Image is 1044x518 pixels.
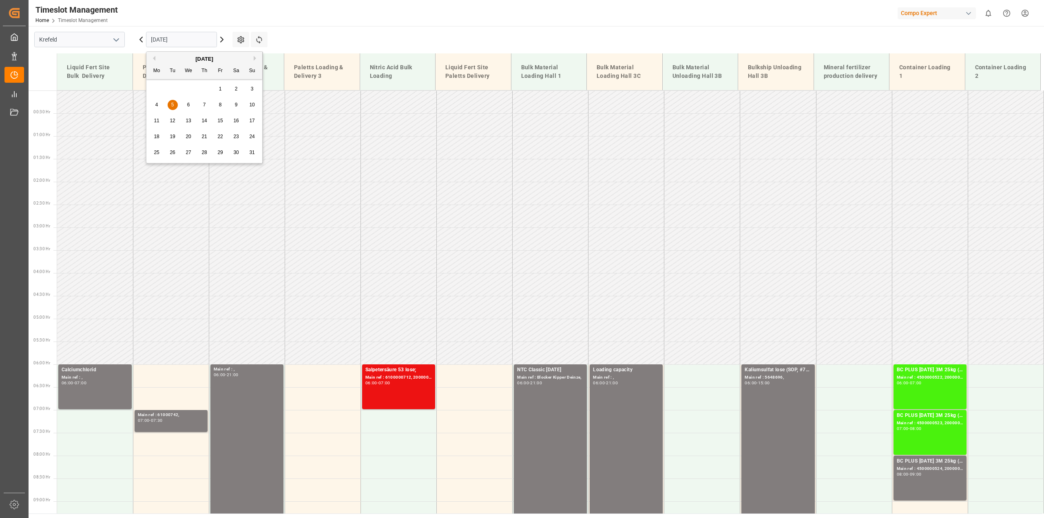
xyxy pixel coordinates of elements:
[214,366,280,373] div: Main ref : ,
[168,100,178,110] div: Choose Tuesday, August 5th, 2025
[517,381,529,385] div: 06:00
[170,150,175,155] span: 26
[217,118,223,123] span: 15
[231,148,241,158] div: Choose Saturday, August 30th, 2025
[154,118,159,123] span: 11
[247,116,257,126] div: Choose Sunday, August 17th, 2025
[214,373,226,377] div: 06:00
[231,132,241,142] div: Choose Saturday, August 23rd, 2025
[365,381,377,385] div: 06:00
[184,66,194,76] div: We
[184,100,194,110] div: Choose Wednesday, August 6th, 2025
[908,381,909,385] div: -
[168,132,178,142] div: Choose Tuesday, August 19th, 2025
[517,374,584,381] div: Main ref : Blocker Kipper Deinze,
[186,150,191,155] span: 27
[33,452,50,456] span: 08:00 Hr
[821,60,883,84] div: Mineral fertilizer production delivery
[517,366,584,374] div: NTC Classic [DATE]
[168,116,178,126] div: Choose Tuesday, August 12th, 2025
[187,102,190,108] span: 6
[168,66,178,76] div: Tu
[154,150,159,155] span: 25
[367,60,429,84] div: Nitric Acid Bulk Loading
[149,419,150,422] div: -
[378,381,390,385] div: 07:00
[199,148,210,158] div: Choose Thursday, August 28th, 2025
[897,420,963,427] div: Main ref : 4500000523, 2000000422
[146,32,217,47] input: DD.MM.YYYY
[33,361,50,365] span: 06:00 Hr
[908,472,909,476] div: -
[33,132,50,137] span: 01:00 Hr
[593,60,656,84] div: Bulk Material Loading Hall 3C
[203,102,206,108] span: 7
[235,102,238,108] span: 9
[33,201,50,205] span: 02:30 Hr
[33,315,50,320] span: 05:00 Hr
[138,412,204,419] div: Main ref : 61000742,
[184,116,194,126] div: Choose Wednesday, August 13th, 2025
[199,100,210,110] div: Choose Thursday, August 7th, 2025
[249,150,254,155] span: 31
[73,381,75,385] div: -
[897,374,963,381] div: Main ref : 4500000522, 2000000422
[898,5,979,21] button: Compo Expert
[33,338,50,342] span: 05:30 Hr
[201,134,207,139] span: 21
[745,374,811,381] div: Main ref : 5648696,
[199,132,210,142] div: Choose Thursday, August 21st, 2025
[155,102,158,108] span: 4
[972,60,1034,84] div: Container Loading 2
[62,374,128,381] div: Main ref : ,
[219,102,222,108] span: 8
[233,134,239,139] span: 23
[442,60,504,84] div: Liquid Fert Site Paletts Delivery
[530,381,542,385] div: 21:00
[247,132,257,142] div: Choose Sunday, August 24th, 2025
[756,381,758,385] div: -
[215,148,226,158] div: Choose Friday, August 29th, 2025
[231,66,241,76] div: Sa
[908,427,909,430] div: -
[758,381,770,385] div: 15:00
[365,366,432,374] div: Salpetersäure 53 lose;
[199,116,210,126] div: Choose Thursday, August 14th, 2025
[247,66,257,76] div: Su
[33,269,50,274] span: 04:00 Hr
[897,427,909,430] div: 07:00
[152,100,162,110] div: Choose Monday, August 4th, 2025
[152,116,162,126] div: Choose Monday, August 11th, 2025
[184,132,194,142] div: Choose Wednesday, August 20th, 2025
[227,373,239,377] div: 21:00
[745,381,756,385] div: 06:00
[152,132,162,142] div: Choose Monday, August 18th, 2025
[910,381,922,385] div: 07:00
[249,118,254,123] span: 17
[593,374,659,381] div: Main ref : ,
[215,100,226,110] div: Choose Friday, August 8th, 2025
[64,60,126,84] div: Liquid Fert Site Bulk Delivery
[215,116,226,126] div: Choose Friday, August 15th, 2025
[233,118,239,123] span: 16
[606,381,618,385] div: 21:00
[225,373,226,377] div: -
[168,148,178,158] div: Choose Tuesday, August 26th, 2025
[605,381,606,385] div: -
[235,86,238,92] span: 2
[247,148,257,158] div: Choose Sunday, August 31st, 2025
[33,292,50,297] span: 04:30 Hr
[247,84,257,94] div: Choose Sunday, August 3rd, 2025
[34,32,125,47] input: Type to search/select
[231,116,241,126] div: Choose Saturday, August 16th, 2025
[199,66,210,76] div: Th
[898,7,976,19] div: Compo Expert
[33,178,50,183] span: 02:00 Hr
[138,419,150,422] div: 07:00
[365,374,432,381] div: Main ref : 6100000712, 2000000831;
[184,148,194,158] div: Choose Wednesday, August 27th, 2025
[151,419,163,422] div: 07:30
[33,224,50,228] span: 03:00 Hr
[33,429,50,434] span: 07:30 Hr
[593,381,605,385] div: 06:00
